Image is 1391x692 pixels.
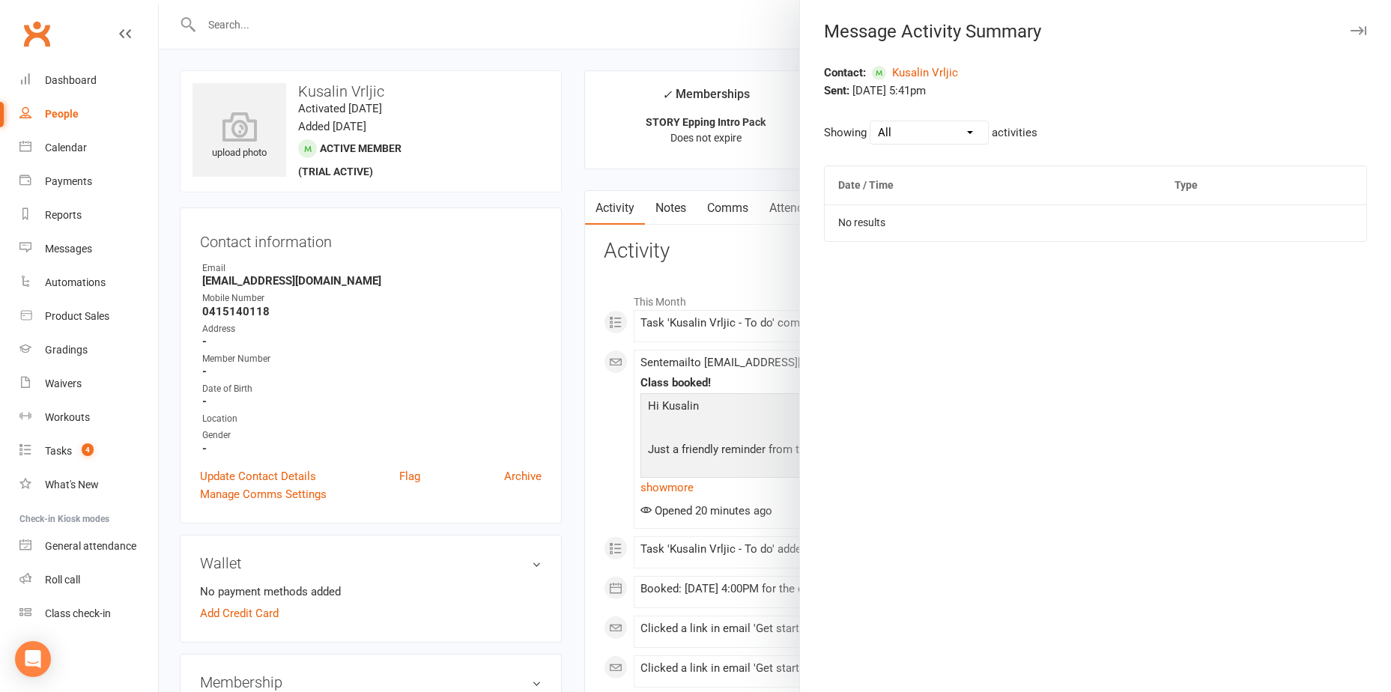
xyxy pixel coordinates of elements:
a: What's New [19,468,158,502]
a: General attendance kiosk mode [19,529,158,563]
div: General attendance [45,540,136,552]
a: Clubworx [18,15,55,52]
a: Tasks 4 [19,434,158,468]
div: Class check-in [45,607,111,619]
div: Open Intercom Messenger [15,641,51,677]
a: Automations [19,266,158,300]
strong: Contact: [824,64,866,82]
a: Reports [19,198,158,232]
div: Gradings [45,344,88,356]
a: Kusalin Vrljic [872,64,958,82]
th: Type [1161,166,1366,204]
div: People [45,108,79,120]
a: Dashboard [19,64,158,97]
a: People [19,97,158,131]
div: Reports [45,209,82,221]
div: Messages [45,243,92,255]
a: Waivers [19,367,158,401]
div: Calendar [45,142,87,154]
div: Automations [45,276,106,288]
a: Product Sales [19,300,158,333]
div: Product Sales [45,310,109,322]
td: No results [825,204,1366,240]
div: What's New [45,479,99,491]
strong: Sent: [824,84,849,97]
div: [DATE] 5:41pm [824,82,1367,100]
a: Payments [19,165,158,198]
a: Gradings [19,333,158,367]
a: Class kiosk mode [19,597,158,631]
div: Workouts [45,411,90,423]
div: Waivers [45,377,82,389]
th: Date / Time [825,166,1161,204]
div: Payments [45,175,92,187]
a: Messages [19,232,158,266]
div: Message Activity Summary [800,21,1391,42]
a: Workouts [19,401,158,434]
div: Showing activities [824,121,1367,145]
span: 4 [82,443,94,456]
div: Roll call [45,574,80,586]
div: Dashboard [45,74,97,86]
div: Tasks [45,445,72,457]
a: Roll call [19,563,158,597]
a: Calendar [19,131,158,165]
